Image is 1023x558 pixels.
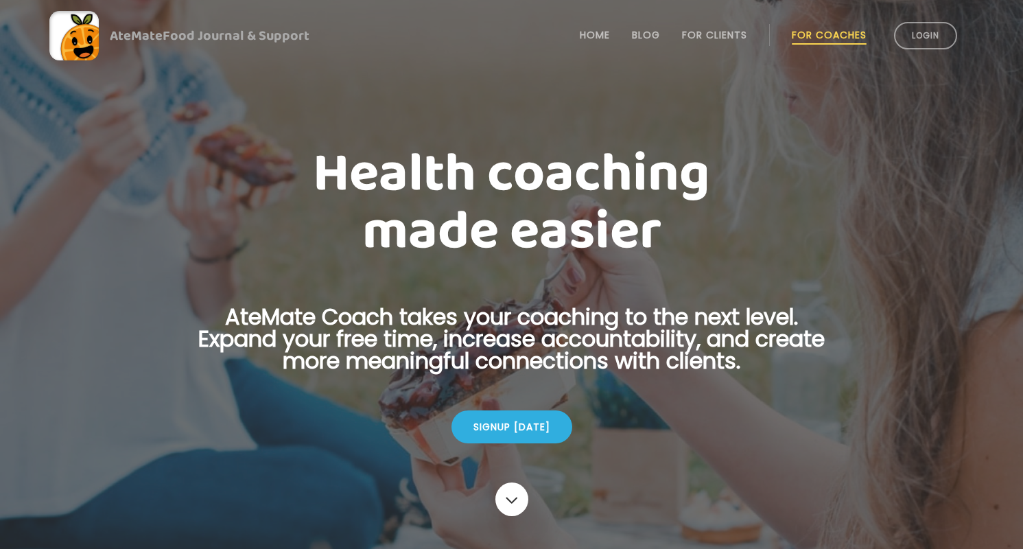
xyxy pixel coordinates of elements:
a: Blog [632,30,660,40]
span: Food Journal & Support [163,25,309,47]
div: AteMate [99,25,309,47]
p: AteMate Coach takes your coaching to the next level. Expand your free time, increase accountabili... [177,306,847,388]
a: Login [894,22,957,49]
h1: Health coaching made easier [177,146,847,261]
a: AteMateFood Journal & Support [49,11,974,60]
a: For Clients [682,30,747,40]
a: Home [580,30,610,40]
div: Signup [DATE] [451,410,572,443]
a: For Coaches [792,30,867,40]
